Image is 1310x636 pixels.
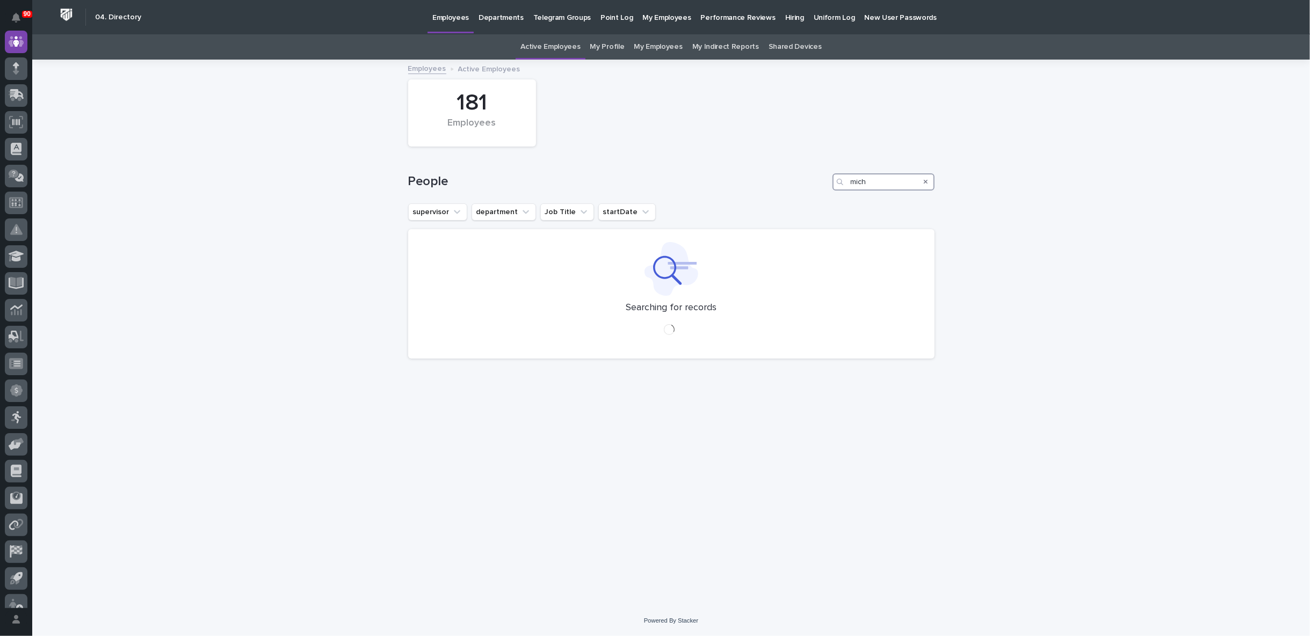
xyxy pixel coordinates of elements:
[458,62,520,74] p: Active Employees
[769,34,822,60] a: Shared Devices
[644,617,698,624] a: Powered By Stacker
[5,6,27,29] button: Notifications
[408,62,446,74] a: Employees
[408,203,467,221] button: supervisor
[520,34,580,60] a: Active Employees
[95,13,141,22] h2: 04. Directory
[634,34,682,60] a: My Employees
[13,13,27,30] div: Notifications90
[426,90,518,116] div: 181
[408,174,828,189] h1: People
[24,10,31,18] p: 90
[540,203,594,221] button: Job Title
[598,203,656,221] button: startDate
[590,34,625,60] a: My Profile
[833,173,935,191] input: Search
[626,302,716,314] p: Searching for records
[426,118,518,140] div: Employees
[56,5,76,25] img: Workspace Logo
[692,34,759,60] a: My Indirect Reports
[472,203,536,221] button: department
